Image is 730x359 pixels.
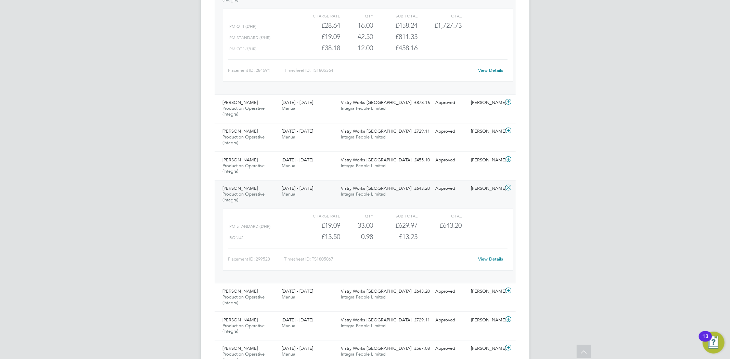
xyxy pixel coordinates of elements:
[373,42,418,54] div: £458.16
[282,288,313,294] span: [DATE] - [DATE]
[296,42,340,54] div: £38.18
[341,99,411,105] span: Vistry Works [GEOGRAPHIC_DATA]
[341,163,386,169] span: Integra People Limited
[702,336,708,345] div: 13
[468,286,504,297] div: [PERSON_NAME]
[434,21,462,29] span: £1,727.73
[282,351,296,357] span: Manual
[223,317,258,323] span: [PERSON_NAME]
[340,220,373,231] div: 33.00
[223,128,258,134] span: [PERSON_NAME]
[433,315,469,326] div: Approved
[228,254,284,265] div: Placement ID: 299528
[433,155,469,166] div: Approved
[340,42,373,54] div: 12.00
[340,12,373,20] div: QTY
[341,317,411,323] span: Vistry Works [GEOGRAPHIC_DATA]
[282,294,296,300] span: Manual
[223,134,265,146] span: Production Operative (Integra)
[341,345,411,351] span: Vistry Works [GEOGRAPHIC_DATA]
[373,212,418,220] div: Sub Total
[296,12,340,20] div: Charge rate
[296,212,340,220] div: Charge rate
[433,126,469,137] div: Approved
[468,183,504,194] div: [PERSON_NAME]
[341,185,411,191] span: Vistry Works [GEOGRAPHIC_DATA]
[296,20,340,31] div: £28.64
[282,185,313,191] span: [DATE] - [DATE]
[282,345,313,351] span: [DATE] - [DATE]
[397,126,433,137] div: £729.11
[282,134,296,140] span: Manual
[397,286,433,297] div: £643.20
[341,351,386,357] span: Integra People Limited
[223,294,265,306] span: Production Operative (Integra)
[341,294,386,300] span: Integra People Limited
[230,35,271,40] span: PM Standard (£/HR)
[341,191,386,197] span: Integra People Limited
[223,288,258,294] span: [PERSON_NAME]
[223,157,258,163] span: [PERSON_NAME]
[341,157,411,163] span: Vistry Works [GEOGRAPHIC_DATA]
[433,286,469,297] div: Approved
[703,332,725,354] button: Open Resource Center, 13 new notifications
[282,128,313,134] span: [DATE] - [DATE]
[340,31,373,42] div: 42.50
[433,183,469,194] div: Approved
[282,163,296,169] span: Manual
[433,343,469,354] div: Approved
[223,163,265,174] span: Production Operative (Integra)
[397,155,433,166] div: £455.10
[468,315,504,326] div: [PERSON_NAME]
[340,212,373,220] div: QTY
[373,220,418,231] div: £629.97
[282,105,296,111] span: Manual
[284,65,474,76] div: Timesheet ID: TS1805364
[296,31,340,42] div: £19.09
[373,31,418,42] div: £811.33
[230,46,257,51] span: PM OT2 (£/HR)
[373,20,418,31] div: £458.24
[341,105,386,111] span: Integra People Limited
[478,67,503,73] a: View Details
[468,343,504,354] div: [PERSON_NAME]
[341,134,386,140] span: Integra People Limited
[230,24,257,29] span: PM OT1 (£/HR)
[468,155,504,166] div: [PERSON_NAME]
[468,97,504,108] div: [PERSON_NAME]
[223,185,258,191] span: [PERSON_NAME]
[397,97,433,108] div: £878.16
[282,157,313,163] span: [DATE] - [DATE]
[223,105,265,117] span: Production Operative (Integra)
[373,231,418,242] div: £13.23
[296,231,340,242] div: £13.50
[282,191,296,197] span: Manual
[228,65,284,76] div: Placement ID: 284594
[341,128,411,134] span: Vistry Works [GEOGRAPHIC_DATA]
[223,191,265,203] span: Production Operative (Integra)
[223,323,265,334] span: Production Operative (Integra)
[418,12,462,20] div: Total
[340,20,373,31] div: 16.00
[341,323,386,329] span: Integra People Limited
[282,323,296,329] span: Manual
[397,183,433,194] div: £643.20
[284,254,474,265] div: Timesheet ID: TS1805067
[397,343,433,354] div: £567.08
[439,221,462,229] span: £643.20
[340,231,373,242] div: 0.98
[230,235,244,240] span: BONUS
[230,224,271,229] span: PM Standard (£/HR)
[433,97,469,108] div: Approved
[223,99,258,105] span: [PERSON_NAME]
[296,220,340,231] div: £19.09
[468,126,504,137] div: [PERSON_NAME]
[478,256,503,262] a: View Details
[397,315,433,326] div: £729.11
[282,99,313,105] span: [DATE] - [DATE]
[373,12,418,20] div: Sub Total
[341,288,411,294] span: Vistry Works [GEOGRAPHIC_DATA]
[418,212,462,220] div: Total
[282,317,313,323] span: [DATE] - [DATE]
[223,345,258,351] span: [PERSON_NAME]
